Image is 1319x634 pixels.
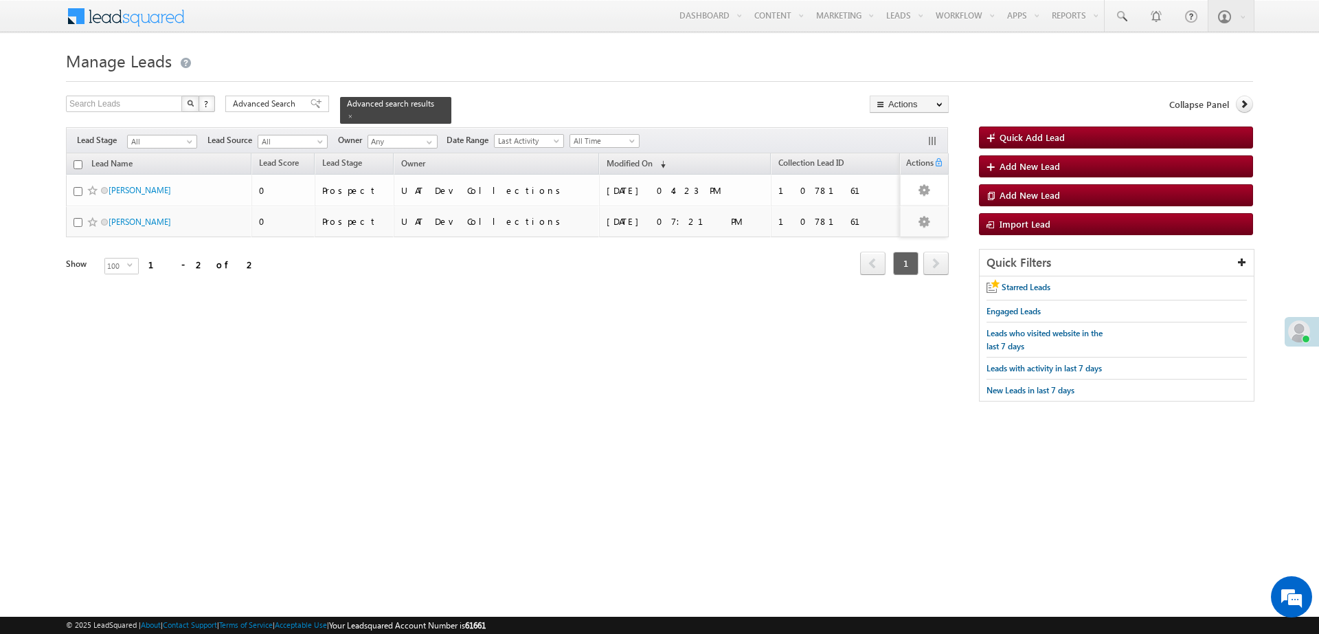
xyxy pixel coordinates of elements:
span: Add New Lead [1000,160,1060,172]
div: UAT Dev Collections [401,215,590,228]
span: Add New Lead [1000,189,1060,201]
div: 0 [259,215,309,228]
span: Leads who visited website in the last 7 days [987,328,1103,351]
span: Lead Stage [77,134,127,146]
span: 61661 [465,620,486,631]
div: UAT Dev Collections [401,184,590,197]
input: Type to Search [368,135,438,149]
span: Advanced search results [347,98,434,109]
a: Lead Score [252,155,306,173]
button: ? [199,96,215,112]
a: Lead Name [84,156,139,174]
div: Prospect [322,184,387,197]
a: [PERSON_NAME] [109,185,171,195]
div: 1078161 [778,184,894,197]
span: Owner [338,134,368,146]
span: All Time [570,135,635,147]
span: © 2025 LeadSquared | | | | | [66,619,486,632]
span: prev [860,252,886,275]
a: Modified On (sorted descending) [600,155,673,173]
span: Modified On [607,158,653,168]
span: Date Range [447,134,494,146]
span: Lead Stage [322,157,362,168]
span: Import Lead [1000,218,1050,230]
span: 100 [105,259,127,274]
span: select [127,262,138,268]
span: 1 [893,252,918,275]
span: All [128,135,193,148]
a: Collection Lead ID [771,155,851,173]
span: Lead Source [207,134,258,146]
span: next [923,252,949,275]
span: Engaged Leads [987,306,1041,316]
div: 0 [259,184,309,197]
div: Prospect [322,215,387,228]
span: Advanced Search [233,98,300,110]
div: 1078161 [778,215,894,228]
span: ? [204,98,210,109]
span: Collapse Panel [1169,98,1229,111]
div: Quick Filters [980,250,1254,276]
div: [DATE] 07:21 PM [607,215,765,228]
div: Show [66,258,93,270]
img: Search [187,100,194,107]
div: 1 - 2 of 2 [148,256,256,272]
span: (sorted descending) [655,159,666,170]
a: About [141,620,161,629]
a: Terms of Service [219,620,273,629]
a: Lead Stage [315,155,369,173]
a: Last Activity [494,134,564,148]
span: New Leads in last 7 days [987,385,1074,395]
span: Actions [901,155,934,173]
span: Leads with activity in last 7 days [987,363,1102,373]
span: All [258,135,324,148]
a: Acceptable Use [275,620,327,629]
div: [DATE] 04:23 PM [607,184,765,197]
span: Lead Score [259,157,299,168]
a: All Time [570,134,640,148]
button: Actions [870,96,949,113]
a: All [258,135,328,149]
span: Your Leadsquared Account Number is [329,620,486,631]
a: next [923,253,949,275]
span: Owner [401,158,425,168]
a: Contact Support [163,620,217,629]
span: Quick Add Lead [1000,131,1065,143]
span: Collection Lead ID [778,157,844,168]
span: Last Activity [495,135,560,147]
a: Show All Items [419,135,436,149]
a: [PERSON_NAME] [109,217,171,227]
a: prev [860,253,886,275]
span: Starred Leads [1002,282,1050,292]
input: Check all records [74,160,82,169]
a: All [127,135,197,149]
span: Manage Leads [66,50,172,72]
